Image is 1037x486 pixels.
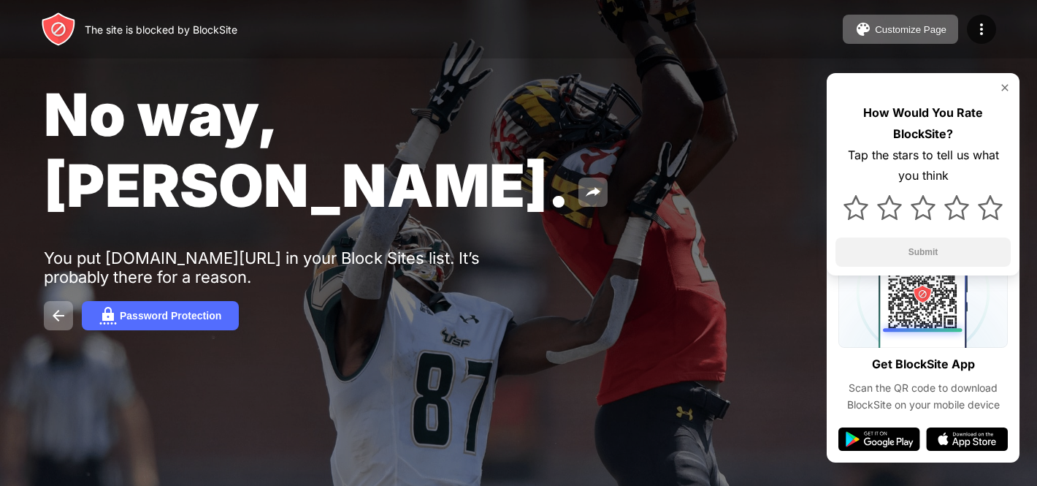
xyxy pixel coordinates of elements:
[973,20,990,38] img: menu-icon.svg
[44,79,570,221] span: No way, [PERSON_NAME].
[838,428,920,451] img: google-play.svg
[85,23,237,36] div: The site is blocked by BlockSite
[41,12,76,47] img: header-logo.svg
[999,82,1011,94] img: rate-us-close.svg
[843,195,868,220] img: star.svg
[875,24,946,35] div: Customize Page
[120,310,221,322] div: Password Protection
[843,15,958,44] button: Customize Page
[944,195,969,220] img: star.svg
[854,20,872,38] img: pallet.svg
[50,307,67,324] img: back.svg
[835,145,1011,187] div: Tap the stars to tell us what you think
[978,195,1003,220] img: star.svg
[911,195,935,220] img: star.svg
[99,307,117,324] img: password.svg
[877,195,902,220] img: star.svg
[926,428,1008,451] img: app-store.svg
[835,102,1011,145] div: How Would You Rate BlockSite?
[835,238,1011,267] button: Submit
[44,248,495,286] div: You put [DOMAIN_NAME][URL] in your Block Sites list. It’s probably there for a reason.
[82,301,239,330] button: Password Protection
[584,183,602,201] img: share.svg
